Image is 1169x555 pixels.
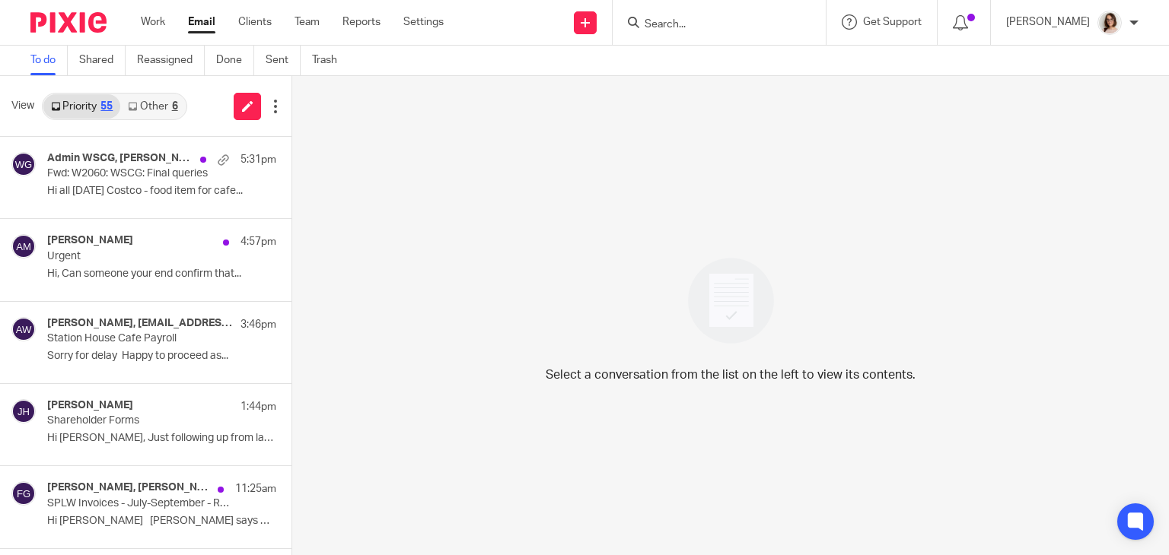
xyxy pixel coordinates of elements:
[11,234,36,258] img: svg%3E
[240,152,276,167] p: 5:31pm
[11,399,36,423] img: svg%3E
[266,46,301,75] a: Sent
[216,46,254,75] a: Done
[172,101,178,112] div: 6
[295,14,320,30] a: Team
[47,515,276,528] p: Hi [PERSON_NAME] [PERSON_NAME] says we are very...
[188,14,215,30] a: Email
[11,152,36,176] img: svg%3E
[1006,14,1090,30] p: [PERSON_NAME]
[240,399,276,414] p: 1:44pm
[11,317,36,341] img: svg%3E
[47,185,276,198] p: Hi all [DATE] Costco - food item for cafe...
[43,94,120,119] a: Priority55
[11,98,34,114] span: View
[47,332,231,345] p: Station House Cafe Payroll
[1097,11,1122,35] img: Caroline%20-%20HS%20-%20LI.png
[47,481,210,494] h4: [PERSON_NAME], [PERSON_NAME] (THE CASTLE MEDICAL GROUP)
[240,317,276,332] p: 3:46pm
[79,46,126,75] a: Shared
[240,234,276,249] p: 4:57pm
[47,432,276,445] p: Hi [PERSON_NAME], Just following up from last...
[120,94,185,119] a: Other6
[47,152,193,165] h4: Admin WSCG, [PERSON_NAME], [PERSON_NAME]
[47,399,133,412] h4: [PERSON_NAME]
[47,497,231,510] p: SPLW Invoices - July-September - Ribblesdale PCN
[546,366,916,384] p: Select a conversation from the list on the left to view its contents.
[47,167,231,180] p: Fwd: W2060: WSCG: Final queries
[47,268,276,281] p: Hi, Can someone your end confirm that...
[235,481,276,496] p: 11:25am
[100,101,113,112] div: 55
[141,14,165,30] a: Work
[678,248,784,354] img: image
[863,17,922,27] span: Get Support
[47,350,276,363] p: Sorry for delay Happy to proceed as...
[403,14,444,30] a: Settings
[238,14,272,30] a: Clients
[30,46,68,75] a: To do
[312,46,349,75] a: Trash
[137,46,205,75] a: Reassigned
[47,250,231,263] p: Urgent
[342,14,381,30] a: Reports
[47,414,231,427] p: Shareholder Forms
[30,12,107,33] img: Pixie
[643,18,780,32] input: Search
[47,234,133,247] h4: [PERSON_NAME]
[11,481,36,506] img: svg%3E
[47,317,233,330] h4: [PERSON_NAME], [EMAIL_ADDRESS][DOMAIN_NAME], Admin WSCG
